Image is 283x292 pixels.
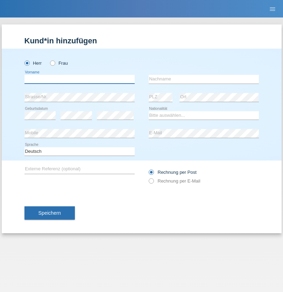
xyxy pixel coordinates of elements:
i: menu [269,6,276,13]
input: Frau [50,60,55,65]
a: menu [266,7,280,11]
input: Rechnung per Post [149,170,153,178]
input: Herr [24,60,29,65]
input: Rechnung per E-Mail [149,178,153,187]
label: Frau [50,60,68,66]
button: Speichern [24,206,75,220]
h1: Kund*in hinzufügen [24,36,259,45]
label: Rechnung per E-Mail [149,178,200,184]
span: Speichern [38,210,61,216]
label: Rechnung per Post [149,170,197,175]
label: Herr [24,60,42,66]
